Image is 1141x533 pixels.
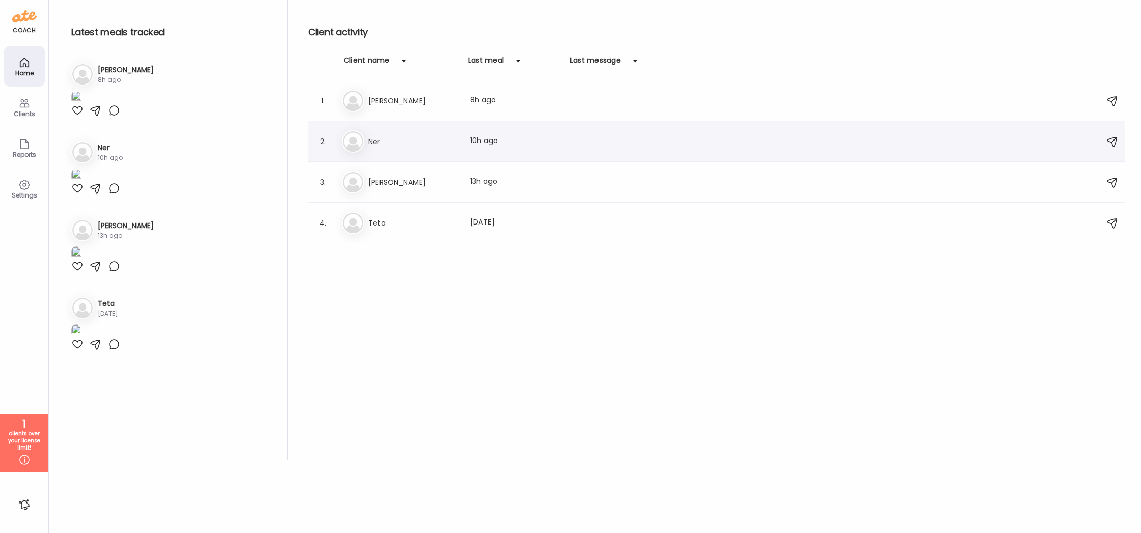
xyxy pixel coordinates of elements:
[317,217,330,229] div: 4.
[12,8,37,24] img: ate
[470,95,560,107] div: 8h ago
[4,430,45,452] div: clients over your license limit!
[344,55,390,71] div: Client name
[470,176,560,188] div: 13h ago
[317,135,330,148] div: 2.
[98,298,118,309] h3: Teta
[4,418,45,430] div: 1
[570,55,621,71] div: Last message
[71,169,81,182] img: images%2FtZMCKSX2sFOY2rKPbVoB8COULQM2%2FvgmF6lEnJCMz4P9dMJlV%2FDt9XN1zkRXg8baHvt5Vv_1080
[98,65,154,75] h3: [PERSON_NAME]
[6,110,43,117] div: Clients
[98,75,154,85] div: 8h ago
[72,220,93,240] img: bg-avatar-default.svg
[308,24,1125,40] h2: Client activity
[343,213,363,233] img: bg-avatar-default.svg
[368,95,458,107] h3: [PERSON_NAME]
[343,131,363,152] img: bg-avatar-default.svg
[71,324,81,338] img: images%2Fpgn5iAKjEcUp24spmuWATARJE813%2Fl4tiLBLTanymdAdFJL9G%2FX6qgSfRzIBwhVFhWqLlh_1080
[98,220,154,231] h3: [PERSON_NAME]
[71,24,271,40] h2: Latest meals tracked
[470,217,560,229] div: [DATE]
[6,151,43,158] div: Reports
[368,176,458,188] h3: [PERSON_NAME]
[72,298,93,318] img: bg-avatar-default.svg
[368,135,458,148] h3: Ner
[71,246,81,260] img: images%2FUstlYYejdXQHgxFPzggmM6fXgXz2%2F158GJRKMGdLKZOpt0BHL%2FloUI4m0YUw1zLufVXHQB_1080
[317,95,330,107] div: 1.
[6,192,43,199] div: Settings
[98,143,123,153] h3: Ner
[98,153,123,162] div: 10h ago
[98,309,118,318] div: [DATE]
[468,55,504,71] div: Last meal
[343,172,363,192] img: bg-avatar-default.svg
[72,64,93,85] img: bg-avatar-default.svg
[470,135,560,148] div: 10h ago
[72,142,93,162] img: bg-avatar-default.svg
[368,217,458,229] h3: Teta
[98,231,154,240] div: 13h ago
[13,26,36,35] div: coach
[71,91,81,104] img: images%2FASvTqiepuMQsctXZ5VpTiQTYbHk1%2Fc9W130ecEfIxFJGYynYs%2FVgYan2tdUEGtxqPg5siR_1080
[343,91,363,111] img: bg-avatar-default.svg
[6,70,43,76] div: Home
[317,176,330,188] div: 3.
